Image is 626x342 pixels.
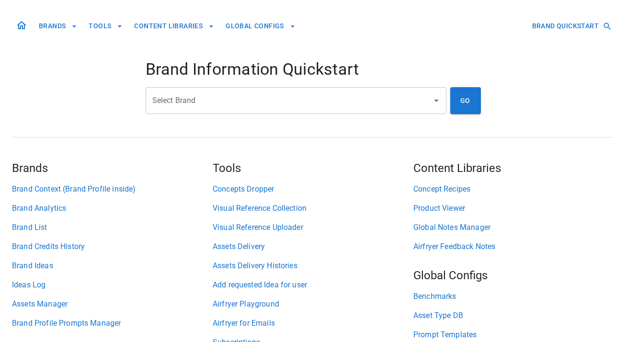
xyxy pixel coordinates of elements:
a: Brand Ideas [12,260,213,272]
h5: Brands [12,160,213,176]
a: Brand Context (Brand Profile inside) [12,183,213,195]
a: Assets Manager [12,298,213,310]
a: Visual Reference Uploader [213,222,413,233]
a: Concepts Dropper [213,183,413,195]
button: TOOLS [85,17,126,35]
a: Airfryer Feedback Notes [413,241,614,252]
a: Airfryer for Emails [213,318,413,329]
a: Visual Reference Collection [213,203,413,214]
button: BRANDS [35,17,81,35]
button: CONTENT LIBRARIES [130,17,218,35]
button: GO [450,87,481,114]
a: Assets Delivery Histories [213,260,413,272]
a: Brand Credits History [12,241,213,252]
a: Brand Analytics [12,203,213,214]
a: Brand List [12,222,213,233]
h5: Tools [213,160,413,176]
a: Product Viewer [413,203,614,214]
h5: Content Libraries [413,160,614,176]
a: Brand Profile Prompts Manager [12,318,213,329]
a: Global Notes Manager [413,222,614,233]
a: Airfryer Playground [213,298,413,310]
a: Assets Delivery [213,241,413,252]
a: Ideas Log [12,279,213,291]
button: Open [430,94,443,107]
a: Benchmarks [413,291,614,302]
h4: Brand Information Quickstart [146,59,481,80]
a: Concept Recipes [413,183,614,195]
a: Add requested Idea for user [213,279,413,291]
h5: Global Configs [413,268,614,283]
button: GLOBAL CONFIGS [222,17,299,35]
a: Prompt Templates [413,329,614,341]
button: BRAND QUICKSTART [528,17,614,35]
a: Asset Type DB [413,310,614,321]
